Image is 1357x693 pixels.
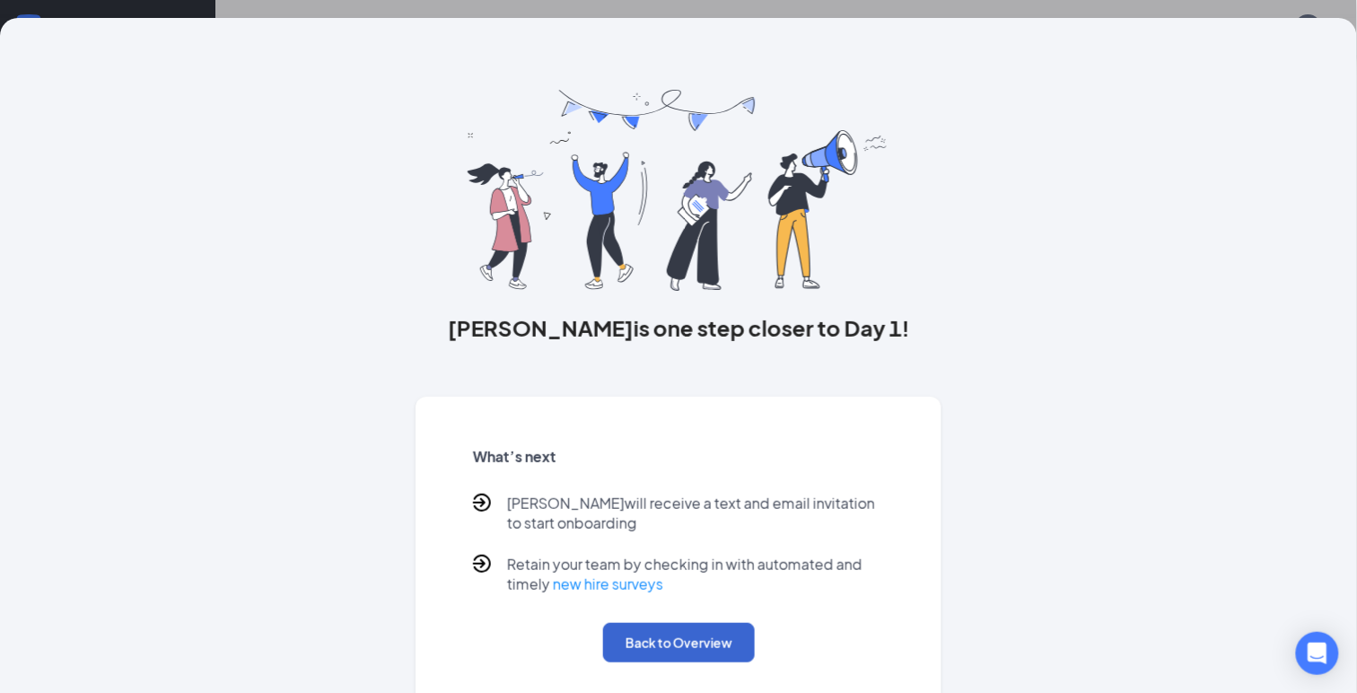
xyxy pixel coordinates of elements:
[553,575,663,593] a: new hire surveys
[468,90,889,291] img: you are all set
[1296,632,1339,675] div: Open Intercom Messenger
[507,555,885,594] p: Retain your team by checking in with automated and timely
[473,447,885,467] h5: What’s next
[507,494,885,533] p: [PERSON_NAME] will receive a text and email invitation to start onboarding
[416,312,942,343] h3: [PERSON_NAME] is one step closer to Day 1!
[603,623,755,662] button: Back to Overview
